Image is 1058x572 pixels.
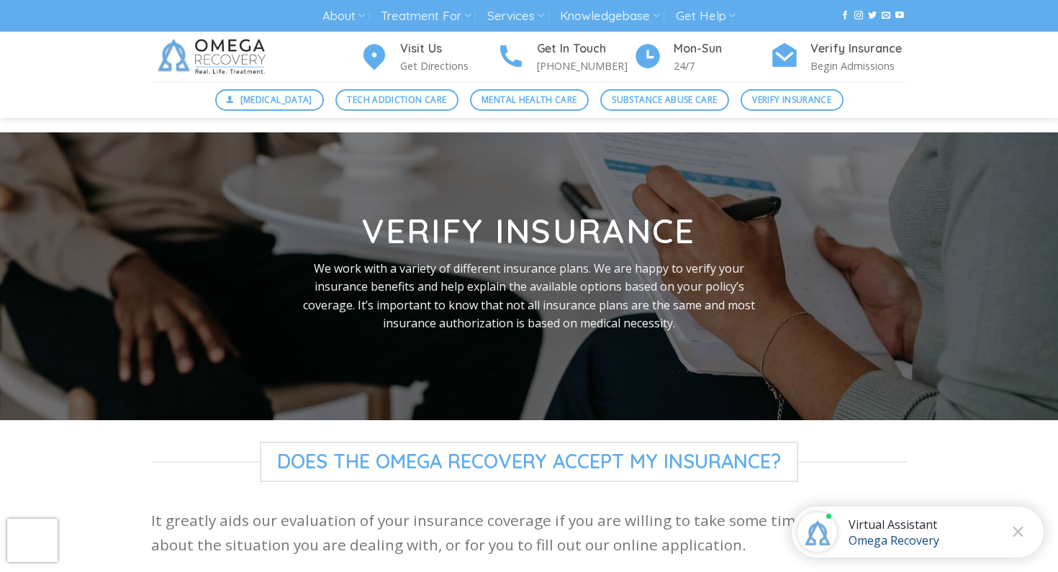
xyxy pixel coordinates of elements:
[741,89,844,111] a: Verify Insurance
[296,260,762,333] p: We work with a variety of different insurance plans. We are happy to verify your insurance benefi...
[770,40,907,75] a: Verify Insurance Begin Admissions
[537,58,633,74] p: [PHONE_NUMBER]
[895,11,904,21] a: Follow on YouTube
[400,58,497,74] p: Get Directions
[151,32,277,82] img: Omega Recovery
[854,11,863,21] a: Follow on Instagram
[868,11,877,21] a: Follow on Twitter
[676,3,736,29] a: Get Help
[612,93,717,106] span: Substance Abuse Care
[322,3,365,29] a: About
[400,40,497,58] h4: Visit Us
[215,89,325,111] a: [MEDICAL_DATA]
[240,93,312,106] span: [MEDICAL_DATA]
[481,93,577,106] span: Mental Health Care
[882,11,890,21] a: Send us an email
[560,3,659,29] a: Knowledgebase
[537,40,633,58] h4: Get In Touch
[470,89,589,111] a: Mental Health Care
[381,3,471,29] a: Treatment For
[360,40,497,75] a: Visit Us Get Directions
[260,442,798,482] span: Does The Omega Recovery Accept My Insurance?
[841,11,849,21] a: Follow on Facebook
[362,210,695,252] strong: Verify Insurance
[674,40,770,58] h4: Mon-Sun
[151,509,907,557] p: It greatly aids our evaluation of your insurance coverage if you are willing to take some time an...
[810,40,907,58] h4: Verify Insurance
[335,89,458,111] a: Tech Addiction Care
[674,58,770,74] p: 24/7
[497,40,633,75] a: Get In Touch [PHONE_NUMBER]
[600,89,729,111] a: Substance Abuse Care
[487,3,544,29] a: Services
[347,93,446,106] span: Tech Addiction Care
[810,58,907,74] p: Begin Admissions
[752,93,831,106] span: Verify Insurance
